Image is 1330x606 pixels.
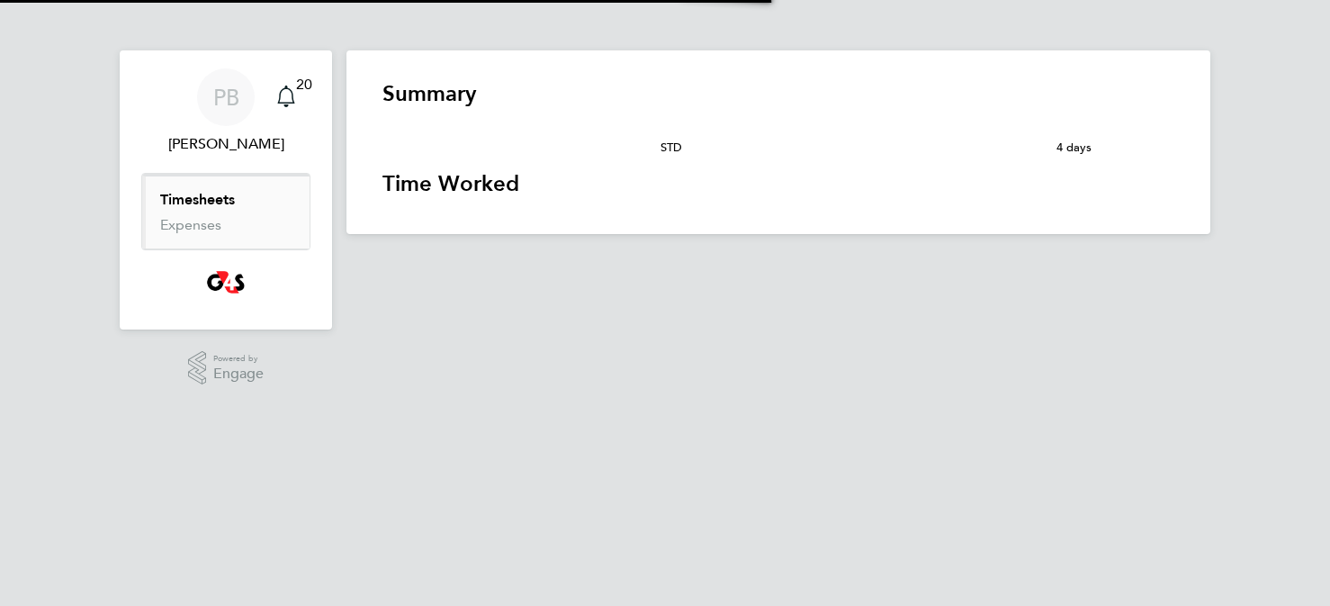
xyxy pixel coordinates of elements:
[1042,122,1174,140] div: 4 days
[646,122,1042,140] div: Days worked
[120,50,332,330] nav: Main navigation
[382,79,1174,108] h3: Summary
[141,68,310,155] a: PB[PERSON_NAME]
[661,140,682,155] div: STD
[160,216,221,233] a: Expenses
[188,351,265,385] a: Powered byEngage
[382,79,1174,198] section: Timesheet
[646,108,1042,122] div: Description
[382,169,1174,198] h3: Time Worked
[160,191,235,208] a: Timesheets
[1042,108,1174,122] div: Total
[296,76,312,93] span: 20
[1042,140,1174,169] div: 4 days
[141,268,310,297] a: Go to home page
[141,133,310,155] span: Paul Beasant
[646,108,1174,169] div: Summary
[213,366,264,382] span: Engage
[203,268,249,297] img: g4sssuk-logo-retina.png
[213,351,264,366] span: Powered by
[213,86,239,109] span: PB
[268,68,304,126] a: 20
